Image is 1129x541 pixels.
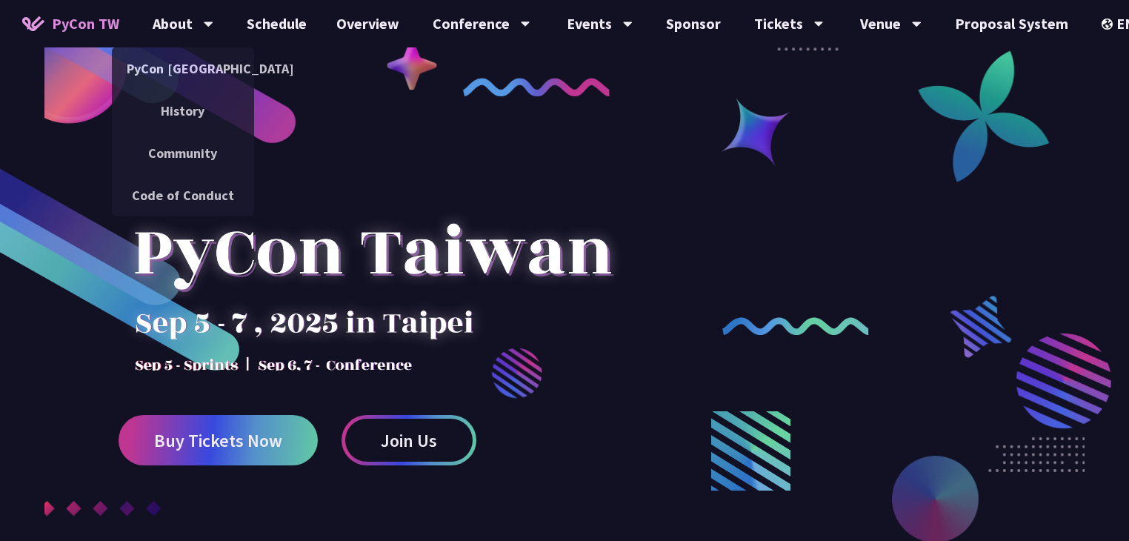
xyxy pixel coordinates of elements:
a: Code of Conduct [112,178,254,213]
img: curly-1.ebdbada.png [463,78,610,96]
span: Buy Tickets Now [154,431,282,450]
img: Home icon of PyCon TW 2025 [22,16,44,31]
img: Locale Icon [1102,19,1116,30]
a: PyCon [GEOGRAPHIC_DATA] [112,51,254,86]
a: Community [112,136,254,170]
span: PyCon TW [52,13,119,35]
img: curly-2.e802c9f.png [722,317,869,336]
span: Join Us [381,431,437,450]
a: Join Us [342,415,476,465]
a: History [112,93,254,128]
a: Buy Tickets Now [119,415,318,465]
a: PyCon TW [7,5,134,42]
